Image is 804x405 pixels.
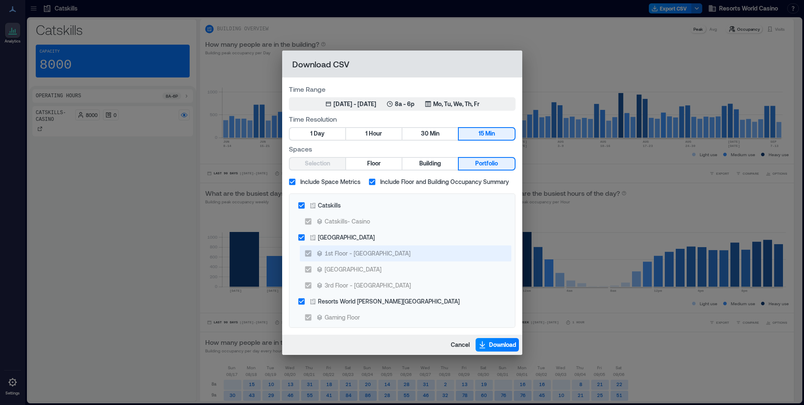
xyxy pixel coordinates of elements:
span: Floor [367,158,381,169]
button: Building [402,158,458,170]
span: 1 [365,128,368,139]
div: [GEOGRAPHIC_DATA] [325,265,381,274]
span: Min [430,128,439,139]
span: Portfolio [475,158,498,169]
div: Catskills- Casino [325,217,370,226]
button: Download [476,338,519,352]
button: Cancel [448,338,472,352]
span: Day [314,128,325,139]
label: Time Range [289,84,516,94]
button: 30 Min [402,128,458,140]
div: Gaming Floor [325,313,360,322]
button: 1 Hour [346,128,402,140]
label: Time Resolution [289,114,516,124]
button: 1 Day [290,128,345,140]
span: Download [489,341,516,349]
div: 1st Floor - [GEOGRAPHIC_DATA] [325,249,410,258]
div: Catskills [318,201,341,210]
span: 30 [421,128,428,139]
span: Min [485,128,495,139]
button: 15 Min [459,128,514,140]
div: [DATE] - [DATE] [333,100,376,108]
span: 15 [479,128,484,139]
button: Portfolio [459,158,514,170]
span: Include Space Metrics [300,177,360,186]
span: 1 [310,128,312,139]
div: [GEOGRAPHIC_DATA] [318,233,375,242]
span: Cancel [451,341,470,349]
span: Include Floor and Building Occupancy Summary [380,177,509,186]
p: 8a - 6p [395,100,415,108]
span: Hour [369,128,382,139]
div: Resorts World [PERSON_NAME][GEOGRAPHIC_DATA] [318,297,460,306]
h2: Download CSV [282,51,522,77]
div: 3rd Floor - [GEOGRAPHIC_DATA] [325,281,411,290]
span: Building [419,158,441,169]
button: Floor [346,158,402,170]
p: Mo, Tu, We, Th, Fr [433,100,479,108]
button: [DATE] - [DATE]8a - 6pMo, Tu, We, Th, Fr [289,97,516,111]
label: Spaces [289,144,516,154]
